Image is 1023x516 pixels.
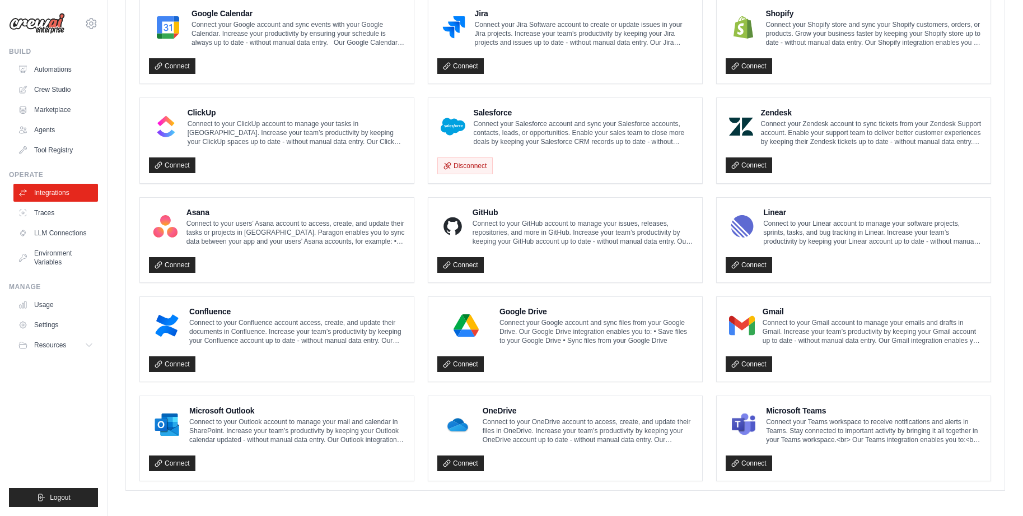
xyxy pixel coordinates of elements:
[483,405,693,416] h4: OneDrive
[13,336,98,354] button: Resources
[189,417,405,444] p: Connect to your Outlook account to manage your mail and calendar in SharePoint. Increase your tea...
[13,244,98,271] a: Environment Variables
[189,405,405,416] h4: Microsoft Outlook
[152,215,179,238] img: Asana Logo
[473,107,693,118] h4: Salesforce
[761,119,982,146] p: Connect your Zendesk account to sync tickets from your Zendesk Support account. Enable your suppo...
[967,462,1023,516] iframe: Chat Widget
[189,318,405,345] p: Connect to your Confluence account access, create, and update their documents in Confluence. Incr...
[483,417,693,444] p: Connect to your OneDrive account to access, create, and update their files in OneDrive. Increase ...
[13,61,98,78] a: Automations
[152,314,181,337] img: Confluence Logo
[765,20,982,47] p: Connect your Shopify store and sync your Shopify customers, orders, or products. Grow your busine...
[763,207,982,218] h4: Linear
[441,115,465,138] img: Salesforce Logo
[191,20,405,47] p: Connect your Google account and sync events with your Google Calendar. Increase your productivity...
[437,455,484,471] a: Connect
[473,119,693,146] p: Connect your Salesforce account and sync your Salesforce accounts, contacts, leads, or opportunit...
[188,107,405,118] h4: ClickUp
[13,101,98,119] a: Marketplace
[9,488,98,507] button: Logout
[726,356,772,372] a: Connect
[13,184,98,202] a: Integrations
[437,257,484,273] a: Connect
[499,306,693,317] h4: Google Drive
[441,215,465,238] img: GitHub Logo
[763,306,982,317] h4: Gmail
[729,413,758,436] img: Microsoft Teams Logo
[9,13,65,34] img: Logo
[726,58,772,74] a: Connect
[186,219,405,246] p: Connect to your users’ Asana account to access, create, and update their tasks or projects in [GE...
[149,157,195,173] a: Connect
[50,493,71,502] span: Logout
[475,20,693,47] p: Connect your Jira Software account to create or update issues in your Jira projects. Increase you...
[9,47,98,56] div: Build
[152,16,184,39] img: Google Calendar Logo
[9,282,98,291] div: Manage
[473,207,693,218] h4: GitHub
[152,413,181,436] img: Microsoft Outlook Logo
[186,207,405,218] h4: Asana
[473,219,693,246] p: Connect to your GitHub account to manage your issues, releases, repositories, and more in GitHub....
[726,257,772,273] a: Connect
[13,224,98,242] a: LLM Connections
[726,455,772,471] a: Connect
[437,58,484,74] a: Connect
[149,356,195,372] a: Connect
[729,314,755,337] img: Gmail Logo
[9,170,98,179] div: Operate
[763,219,982,246] p: Connect to your Linear account to manage your software projects, sprints, tasks, and bug tracking...
[763,318,982,345] p: Connect to your Gmail account to manage your emails and drafts in Gmail. Increase your team’s pro...
[441,16,467,39] img: Jira Logo
[152,115,180,138] img: ClickUp Logo
[188,119,405,146] p: Connect to your ClickUp account to manage your tasks in [GEOGRAPHIC_DATA]. Increase your team’s p...
[729,16,758,39] img: Shopify Logo
[761,107,982,118] h4: Zendesk
[13,141,98,159] a: Tool Registry
[729,215,755,238] img: Linear Logo
[765,8,982,19] h4: Shopify
[149,257,195,273] a: Connect
[766,417,982,444] p: Connect your Teams workspace to receive notifications and alerts in Teams. Stay connected to impo...
[729,115,753,138] img: Zendesk Logo
[189,306,405,317] h4: Confluence
[13,81,98,99] a: Crew Studio
[13,121,98,139] a: Agents
[34,341,66,350] span: Resources
[13,204,98,222] a: Traces
[441,413,475,436] img: OneDrive Logo
[13,316,98,334] a: Settings
[475,8,693,19] h4: Jira
[13,296,98,314] a: Usage
[437,157,493,174] button: Disconnect
[149,455,195,471] a: Connect
[726,157,772,173] a: Connect
[499,318,693,345] p: Connect your Google account and sync files from your Google Drive. Our Google Drive integration e...
[441,314,492,337] img: Google Drive Logo
[149,58,195,74] a: Connect
[437,356,484,372] a: Connect
[766,405,982,416] h4: Microsoft Teams
[191,8,405,19] h4: Google Calendar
